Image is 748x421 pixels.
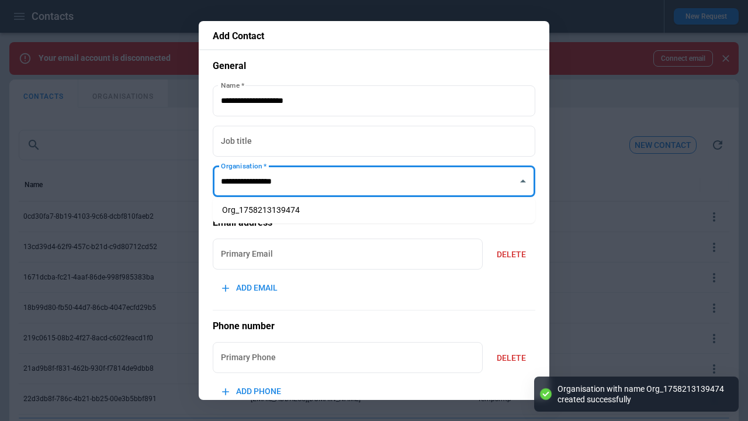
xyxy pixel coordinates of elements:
label: Organisation [221,161,266,171]
h5: General [213,60,535,73]
button: ADD EMAIL [213,275,287,301]
label: Name [221,80,244,90]
button: DELETE [487,242,535,267]
button: DELETE [487,346,535,371]
button: ADD PHONE [213,379,290,404]
div: Organisation with name Org_1758213139474 created successfully [557,384,727,405]
button: Close [515,173,531,189]
h5: Phone number [213,320,535,333]
li: Org_1758213139474 [213,202,535,219]
p: Add Contact [213,30,535,42]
